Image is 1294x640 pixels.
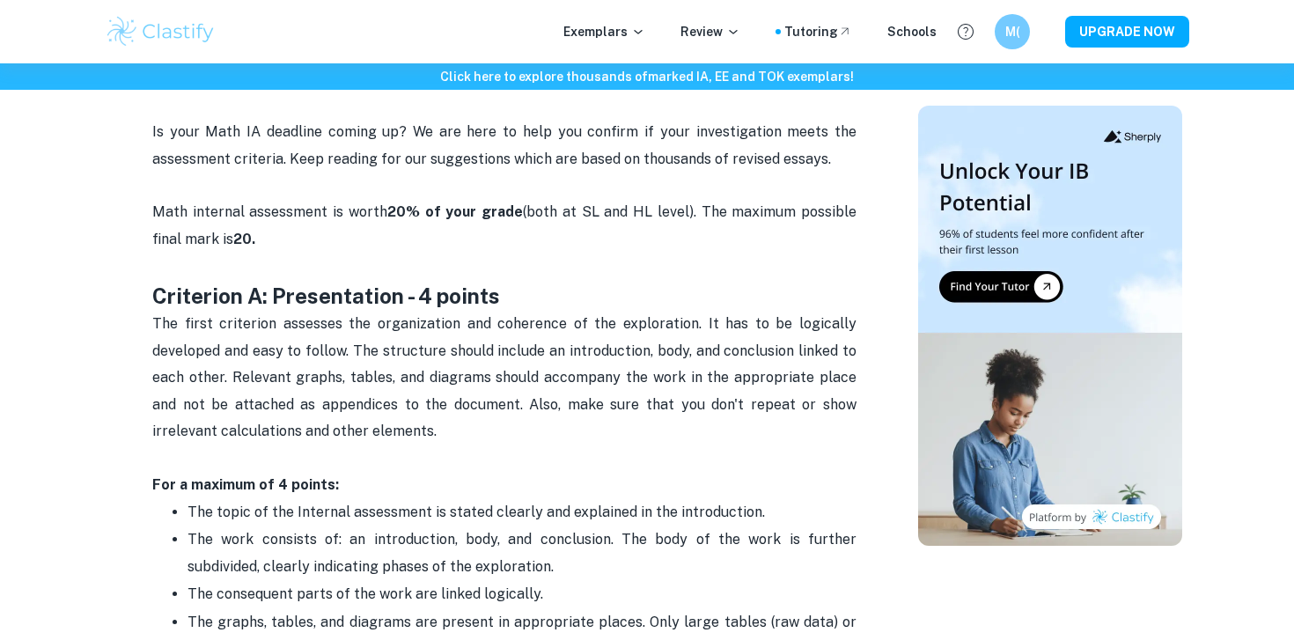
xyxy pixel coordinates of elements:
[233,231,255,247] strong: 20.
[918,106,1182,546] img: Thumbnail
[105,14,217,49] img: Clastify logo
[187,531,860,574] span: The work consists of: an introduction, body, and conclusion. The body of the work is further subd...
[951,17,981,47] button: Help and Feedback
[784,22,852,41] a: Tutoring
[152,283,500,308] strong: Criterion A: Presentation - 4 points
[1003,22,1023,41] h6: M(
[152,119,857,253] p: Is your Math IA deadline coming up? We are here to help you confirm if your investigation meets t...
[563,22,645,41] p: Exemplars
[995,14,1030,49] button: M(
[152,476,339,493] strong: For a maximum of 4 points:
[152,315,860,439] span: The first criterion assesses the organization and coherence of the exploration. It has to be logi...
[4,67,1290,86] h6: Click here to explore thousands of marked IA, EE and TOK exemplars !
[387,203,523,220] strong: 20% of your grade
[887,22,937,41] a: Schools
[187,504,765,520] span: The topic of the Internal assessment is stated clearly and explained in the introduction.
[680,22,740,41] p: Review
[1065,16,1189,48] button: UPGRADE NOW
[187,585,543,602] span: The consequent parts of the work are linked logically.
